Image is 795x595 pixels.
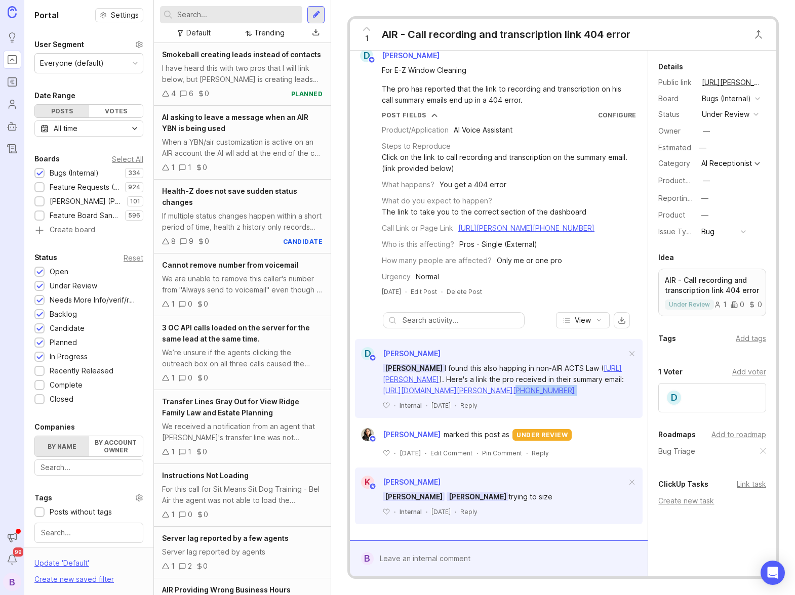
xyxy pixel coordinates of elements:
div: Server lag reported by agents [162,546,323,558]
a: AIR - Call recording and transcription link 404 errorunder review100 [658,269,766,316]
img: member badge [369,435,377,443]
div: AI Receptionist [701,160,752,167]
a: [URL][DOMAIN_NAME][PERSON_NAME][PHONE_NUMBER] [383,386,575,395]
p: 101 [130,197,140,205]
div: Recently Released [50,365,113,376]
span: [PERSON_NAME] [383,429,441,440]
time: [DATE] [382,288,401,295]
div: D [666,390,682,406]
div: Select All [112,156,143,162]
h1: Portal [34,9,59,21]
div: D [361,347,374,360]
div: Reply [532,449,549,457]
div: D [360,49,373,62]
span: [PERSON_NAME] [447,492,508,501]
label: Reporting Team [658,194,712,202]
div: Reply [460,507,478,516]
div: Edit Comment [430,449,472,457]
time: [DATE] [431,402,451,409]
button: Notifications [3,550,21,569]
div: Idea [658,251,674,264]
div: Bugs (Internal) [50,167,99,179]
div: under review [512,429,572,441]
a: Smokeball creating leads instead of contactsI have heard this with two pros that I will link belo... [154,43,331,106]
span: 1 [365,33,369,44]
div: · [405,287,407,296]
div: What do you expect to happen? [382,195,492,206]
div: — [703,125,710,137]
span: Instructions Not Loading [162,471,249,480]
span: Smokeball creating leads instead of contacts [162,50,321,59]
p: AIR - Call recording and transcription link 404 error [665,275,760,295]
div: Internal [400,401,422,410]
a: Instructions Not LoadingFor this call for Sit Means Sit Dog Training - Bel Air the agent was not ... [154,464,331,527]
a: Changelog [3,140,21,158]
div: Open Intercom Messenger [761,561,785,585]
div: Normal [416,271,439,282]
button: B [3,573,21,591]
p: under review [669,301,710,309]
a: Create board [34,226,143,235]
div: · [426,401,427,410]
a: Users [3,95,21,113]
div: Complete [50,379,83,391]
a: Health-Z does not save sudden status changesIf multiple status changes happen within a short peri... [154,180,331,253]
div: You get a 404 error [440,179,506,190]
div: Category [658,158,694,169]
div: 1 Voter [658,366,683,378]
a: [URL][PERSON_NAME] [699,76,766,89]
div: 1 [171,162,175,173]
img: member badge [369,354,377,362]
div: AIR - Call recording and transcription link 404 error [382,27,630,41]
img: Canny Home [8,6,17,18]
div: trying to size [383,491,626,502]
img: Ysabelle Eugenio [361,428,374,441]
button: export comments [614,312,630,328]
div: Link task [737,479,766,490]
div: 0 [188,372,192,384]
span: marked this post as [444,429,509,440]
div: Companies [34,421,75,433]
div: The link to take you to the correct section of the dashboard [382,206,586,218]
span: [PERSON_NAME] [382,51,440,60]
img: member badge [369,483,377,490]
a: Cannot remove number from voicemailWe are unable to remove this caller's number from "Always send... [154,253,331,316]
a: Configure [598,111,636,119]
div: Tags [34,492,52,504]
div: 0 [205,88,209,99]
div: Update ' Default ' [34,558,89,574]
svg: toggle icon [127,124,143,133]
div: Create new saved filter [34,574,114,585]
div: Add voter [732,366,766,377]
div: · [425,449,426,457]
div: Delete Post [447,287,482,296]
div: Pros - Single (External) [459,239,537,250]
div: 4 [171,88,176,99]
div: 0 [204,299,208,310]
span: AIR Providing Wrong Business Hours [162,585,291,594]
div: We received a notification from an agent that [PERSON_NAME]'s transfer line was not working. I co... [162,421,323,443]
div: 0 [204,372,208,384]
div: 1 [171,372,175,384]
div: Add tags [736,333,766,344]
input: Search... [41,462,137,473]
div: — [701,209,708,221]
div: · [394,507,395,516]
div: For E-Z Window Cleaning [382,65,627,76]
a: K[PERSON_NAME] [355,476,441,489]
a: [URL][PERSON_NAME][PHONE_NUMBER] [458,224,594,232]
div: Edit Post [411,287,437,296]
div: [PERSON_NAME] (Public) [50,196,122,207]
a: Autopilot [3,117,21,136]
label: By account owner [89,436,143,456]
div: 9 [189,236,193,247]
div: 0 [205,236,209,247]
div: Urgency [382,271,411,282]
div: Date Range [34,90,75,102]
div: For this call for Sit Means Sit Dog Training - Bel Air the agent was not able to load the instruc... [162,484,323,506]
span: Transfer Lines Gray Out for View Ridge Family Law and Estate Planning [162,397,299,417]
div: 1 [171,509,175,520]
div: 6 [189,88,193,99]
div: Reply [460,401,478,410]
